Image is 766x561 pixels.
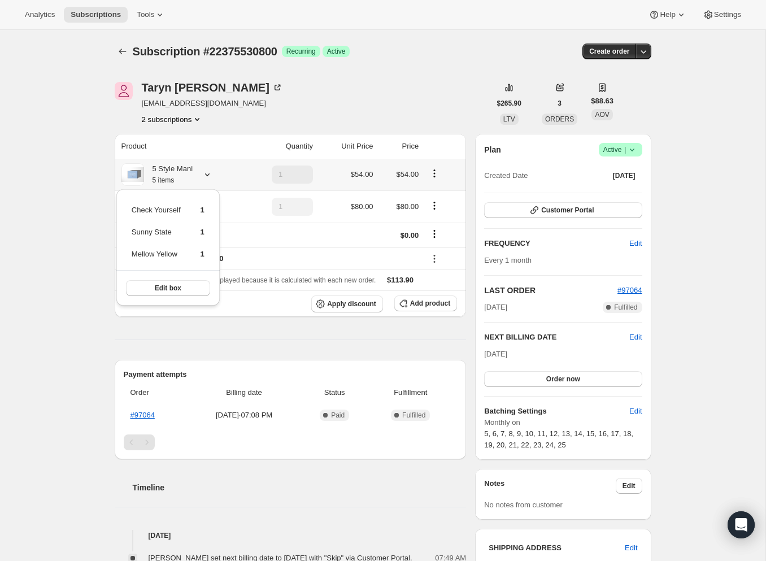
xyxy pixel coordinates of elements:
[484,371,642,387] button: Order now
[484,170,528,181] span: Created Date
[126,280,210,296] button: Edit box
[115,530,467,541] h4: [DATE]
[351,202,373,211] span: $80.00
[394,295,457,311] button: Add product
[546,375,580,384] span: Order now
[425,167,443,180] button: Product actions
[617,285,642,296] button: #97064
[541,206,594,215] span: Customer Portal
[124,380,187,405] th: Order
[311,295,383,312] button: Apply discount
[201,250,204,258] span: 1
[497,99,521,108] span: $265.90
[623,402,649,420] button: Edit
[316,134,377,159] th: Unit Price
[582,44,636,59] button: Create order
[624,145,626,154] span: |
[484,238,629,249] h2: FREQUENCY
[133,482,467,493] h2: Timeline
[124,434,458,450] nav: Pagination
[490,95,528,111] button: $265.90
[558,99,562,108] span: 3
[625,542,637,554] span: Edit
[396,202,419,211] span: $80.00
[618,539,644,557] button: Edit
[351,170,373,179] span: $54.00
[484,429,633,449] span: 5, 6, 7, 8, 9, 10, 11, 12, 13, 14, 15, 16, 17, 18, 19, 20, 21, 22, 23, 24, 25
[18,7,62,23] button: Analytics
[545,115,574,123] span: ORDERS
[115,44,130,59] button: Subscriptions
[201,206,204,214] span: 1
[190,410,298,421] span: [DATE] · 07:08 PM
[401,231,419,240] span: $0.00
[484,350,507,358] span: [DATE]
[617,286,642,294] a: #97064
[623,234,649,253] button: Edit
[155,284,181,293] span: Edit box
[484,406,629,417] h6: Batching Settings
[190,387,298,398] span: Billing date
[616,478,642,494] button: Edit
[484,202,642,218] button: Customer Portal
[327,299,376,308] span: Apply discount
[714,10,741,19] span: Settings
[613,171,636,180] span: [DATE]
[25,10,55,19] span: Analytics
[327,47,346,56] span: Active
[660,10,675,19] span: Help
[484,417,642,428] span: Monthly on
[71,10,121,19] span: Subscriptions
[130,7,172,23] button: Tools
[629,332,642,343] button: Edit
[425,199,443,212] button: Product actions
[489,542,625,554] h3: SHIPPING ADDRESS
[503,115,515,123] span: LTV
[377,134,423,159] th: Price
[137,10,154,19] span: Tools
[242,134,316,159] th: Quantity
[425,228,443,240] button: Shipping actions
[371,387,450,398] span: Fulfillment
[142,82,283,93] div: Taryn [PERSON_NAME]
[591,95,613,107] span: $88.63
[629,406,642,417] span: Edit
[305,387,364,398] span: Status
[629,238,642,249] span: Edit
[410,299,450,308] span: Add product
[642,7,693,23] button: Help
[64,7,128,23] button: Subscriptions
[589,47,629,56] span: Create order
[131,226,181,247] td: Sunny State
[133,45,277,58] span: Subscription #22375530800
[121,276,376,284] span: Sales tax (if applicable) is not displayed because it is calculated with each new order.
[728,511,755,538] div: Open Intercom Messenger
[286,47,316,56] span: Recurring
[402,411,425,420] span: Fulfilled
[484,501,563,509] span: No notes from customer
[606,168,642,184] button: [DATE]
[484,285,617,296] h2: LAST ORDER
[124,369,458,380] h2: Payment attempts
[142,98,283,109] span: [EMAIL_ADDRESS][DOMAIN_NAME]
[115,82,133,100] span: Taryn Bergman
[131,248,181,269] td: Mellow Yellow
[142,114,203,125] button: Product actions
[153,176,175,184] small: 5 items
[484,144,501,155] h2: Plan
[696,7,748,23] button: Settings
[144,163,193,186] div: 5 Style Mani
[201,228,204,236] span: 1
[131,204,181,225] td: Check Yourself
[121,253,419,264] div: box-discount-MEHFIL
[396,170,419,179] span: $54.00
[484,256,532,264] span: Every 1 month
[331,411,345,420] span: Paid
[484,302,507,313] span: [DATE]
[595,111,609,119] span: AOV
[115,134,242,159] th: Product
[623,481,636,490] span: Edit
[551,95,568,111] button: 3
